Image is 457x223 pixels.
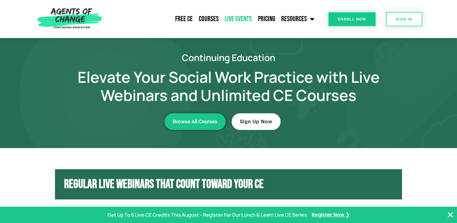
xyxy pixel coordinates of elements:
a: Enroll Now [328,12,376,26]
h1: Elevate Your Social Work Practice with Live Webinars and Unlimited CE Courses [56,68,401,104]
a: Sign Up Now [232,113,281,130]
a: Register Now ❯ [312,211,349,219]
h2: Continuing Education [56,53,401,62]
a: Pricing [255,11,278,27]
a: SIGN IN [386,12,422,26]
a: Resources [278,11,317,27]
a: Live Events [222,11,255,27]
p: Get Up To 6 Live CE Credits This August - Register For Our Lunch & Learn Live CE Series [108,211,307,219]
button: Close Banner [447,211,454,218]
span: Browse All Courses [173,119,217,124]
span: SIGN IN [396,17,413,21]
h2: Regular Live Webinars That Count Toward Your CE [64,178,393,190]
span: Enroll Now [338,17,366,21]
a: Courses [196,11,222,27]
a: Free CE [172,11,196,27]
a: Browse All Courses [165,113,226,130]
span: Sign Up Now [240,119,272,124]
nav: Menu [105,11,318,27]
